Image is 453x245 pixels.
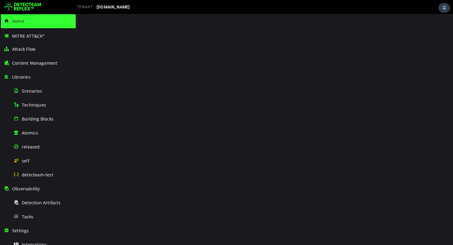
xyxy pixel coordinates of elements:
[12,228,29,233] span: Settings
[22,102,46,108] span: Techniques
[22,158,29,164] span: self
[12,33,45,39] span: MITRE ATT&CK
[22,200,61,206] span: Detection Artifacts
[12,46,35,52] span: Attack Flow
[22,144,40,150] span: released
[77,5,94,9] span: TENANT:
[22,172,53,178] span: detecteam-test
[438,3,450,13] div: Task Notifications
[97,5,130,9] span: [DOMAIN_NAME]
[12,186,40,192] span: Observability
[22,88,42,94] span: Scenarios
[22,130,38,136] span: Atomics
[22,214,33,219] span: Tasks
[43,34,45,36] sup: ®
[12,74,31,80] span: Libraries
[12,60,58,66] span: Content Management
[12,18,24,24] span: Home
[5,2,41,12] img: Detecteam logo
[22,116,54,122] span: Building Blocks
